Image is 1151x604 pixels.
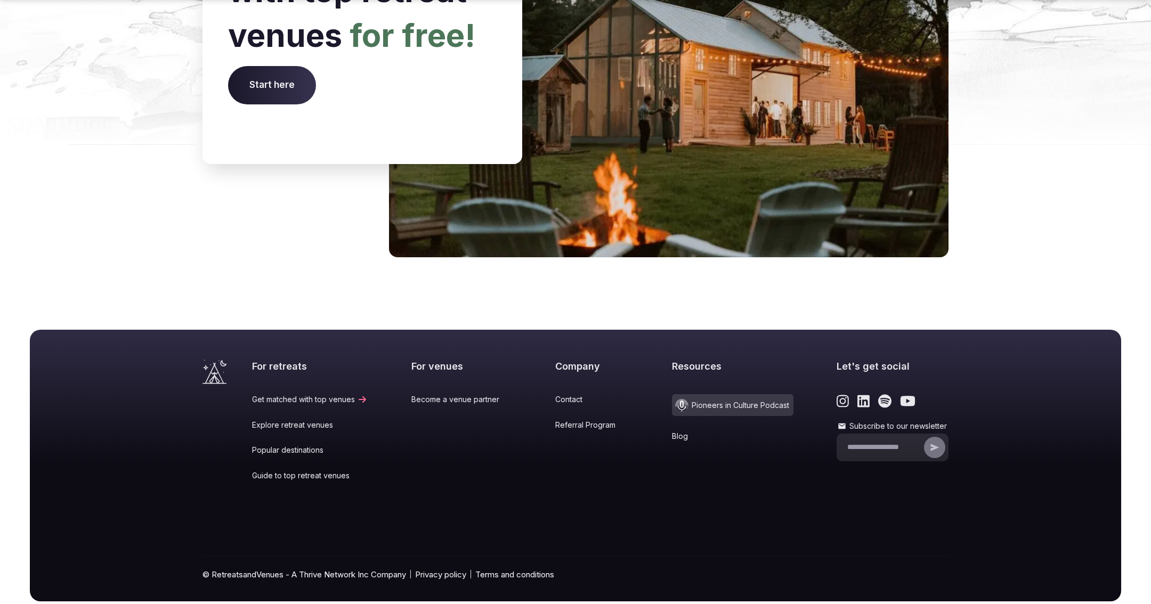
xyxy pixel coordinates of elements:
[202,556,949,601] div: © RetreatsandVenues - A Thrive Network Inc Company
[252,420,368,430] a: Explore retreat venues
[837,360,949,373] h2: Let's get social
[350,16,475,54] span: for free!
[878,394,891,408] a: Link to the retreats and venues Spotify page
[411,394,512,405] a: Become a venue partner
[857,394,870,408] a: Link to the retreats and venues LinkedIn page
[672,394,793,416] a: Pioneers in Culture Podcast
[411,360,512,373] h2: For venues
[555,360,628,373] h2: Company
[252,394,368,405] a: Get matched with top venues
[252,445,368,455] a: Popular destinations
[555,420,628,430] a: Referral Program
[837,421,949,431] label: Subscribe to our newsletter
[228,66,316,104] span: Start here
[475,569,554,580] a: Terms and conditions
[252,360,368,373] h2: For retreats
[202,360,226,384] a: Visit the homepage
[555,394,628,405] a: Contact
[672,360,793,373] h2: Resources
[837,394,849,408] a: Link to the retreats and venues Instagram page
[252,470,368,481] a: Guide to top retreat venues
[672,431,793,442] a: Blog
[415,569,466,580] a: Privacy policy
[900,394,915,408] a: Link to the retreats and venues Youtube page
[228,79,316,90] a: Start here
